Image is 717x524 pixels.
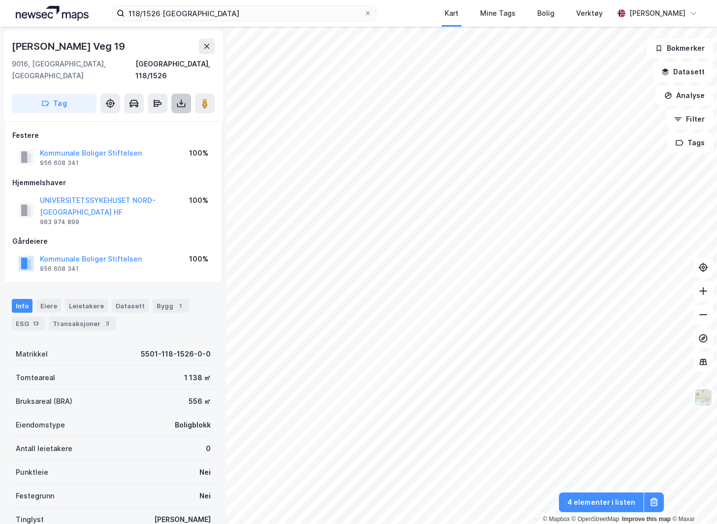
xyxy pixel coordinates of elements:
[112,299,149,313] div: Datasett
[31,319,41,328] div: 13
[668,477,717,524] iframe: Chat Widget
[12,38,127,54] div: [PERSON_NAME] Veg 19
[189,395,211,407] div: 556 ㎡
[537,7,554,19] div: Bolig
[175,419,211,431] div: Boligblokk
[49,317,116,330] div: Transaksjoner
[12,94,97,113] button: Tag
[102,319,112,328] div: 3
[656,86,713,105] button: Analyse
[16,372,55,384] div: Tomteareal
[199,490,211,502] div: Nei
[622,516,671,523] a: Improve this map
[125,6,364,21] input: Søk på adresse, matrikkel, gårdeiere, leietakere eller personer
[16,466,48,478] div: Punktleie
[667,133,713,153] button: Tags
[653,62,713,82] button: Datasett
[668,477,717,524] div: Kontrollprogram for chat
[12,299,33,313] div: Info
[206,443,211,455] div: 0
[141,348,211,360] div: 5501-118-1526-0-0
[189,147,208,159] div: 100%
[36,299,61,313] div: Eiere
[480,7,516,19] div: Mine Tags
[189,195,208,206] div: 100%
[40,159,79,167] div: 956 608 341
[199,466,211,478] div: Nei
[12,235,214,247] div: Gårdeiere
[559,492,644,512] button: 4 elementer i listen
[189,253,208,265] div: 100%
[184,372,211,384] div: 1 138 ㎡
[647,38,713,58] button: Bokmerker
[576,7,603,19] div: Verktøy
[12,177,214,189] div: Hjemmelshaver
[12,130,214,141] div: Festere
[543,516,570,523] a: Mapbox
[153,299,189,313] div: Bygg
[16,395,72,407] div: Bruksareal (BRA)
[572,516,619,523] a: OpenStreetMap
[16,419,65,431] div: Eiendomstype
[12,317,45,330] div: ESG
[666,109,713,129] button: Filter
[135,58,215,82] div: [GEOGRAPHIC_DATA], 118/1526
[16,6,89,21] img: logo.a4113a55bc3d86da70a041830d287a7e.svg
[16,490,54,502] div: Festegrunn
[16,348,48,360] div: Matrikkel
[40,265,79,273] div: 956 608 341
[629,7,685,19] div: [PERSON_NAME]
[175,301,185,311] div: 1
[65,299,108,313] div: Leietakere
[694,388,713,407] img: Z
[445,7,458,19] div: Kart
[12,58,135,82] div: 9016, [GEOGRAPHIC_DATA], [GEOGRAPHIC_DATA]
[16,443,72,455] div: Antall leietakere
[40,218,79,226] div: 983 974 899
